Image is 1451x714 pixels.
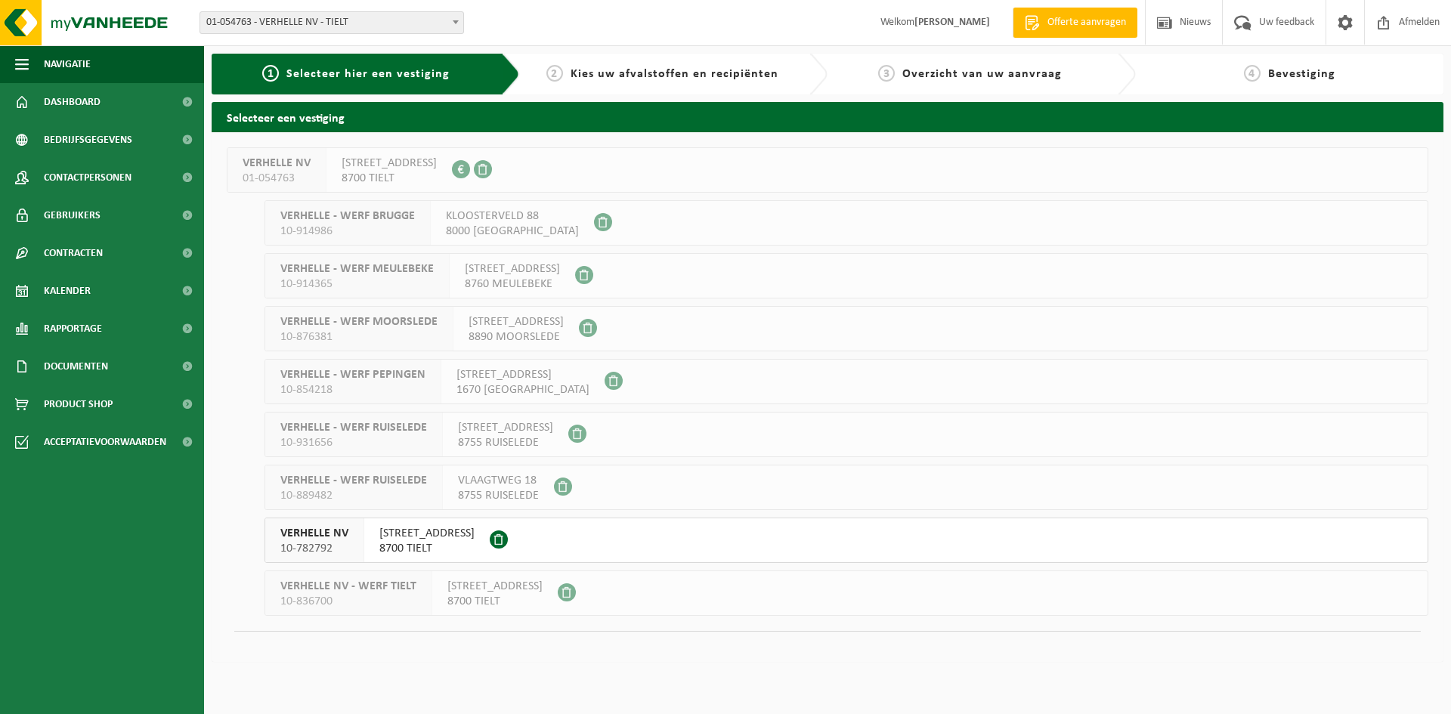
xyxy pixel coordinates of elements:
[571,68,778,80] span: Kies uw afvalstoffen en recipiënten
[280,314,438,329] span: VERHELLE - WERF MOORSLEDE
[465,261,560,277] span: [STREET_ADDRESS]
[44,159,131,196] span: Contactpersonen
[265,518,1428,563] button: VERHELLE NV 10-782792 [STREET_ADDRESS]8700 TIELT
[447,594,543,609] span: 8700 TIELT
[280,261,434,277] span: VERHELLE - WERF MEULEBEKE
[280,420,427,435] span: VERHELLE - WERF RUISELEDE
[465,277,560,292] span: 8760 MEULEBEKE
[456,382,589,397] span: 1670 [GEOGRAPHIC_DATA]
[446,224,579,239] span: 8000 [GEOGRAPHIC_DATA]
[200,11,464,34] span: 01-054763 - VERHELLE NV - TIELT
[243,171,311,186] span: 01-054763
[447,579,543,594] span: [STREET_ADDRESS]
[1044,15,1130,30] span: Offerte aanvragen
[44,196,101,234] span: Gebruikers
[200,12,463,33] span: 01-054763 - VERHELLE NV - TIELT
[280,435,427,450] span: 10-931656
[914,17,990,28] strong: [PERSON_NAME]
[469,329,564,345] span: 8890 MOORSLEDE
[446,209,579,224] span: KLOOSTERVELD 88
[262,65,279,82] span: 1
[280,594,416,609] span: 10-836700
[44,310,102,348] span: Rapportage
[44,423,166,461] span: Acceptatievoorwaarden
[280,367,425,382] span: VERHELLE - WERF PEPINGEN
[379,541,475,556] span: 8700 TIELT
[878,65,895,82] span: 3
[44,45,91,83] span: Navigatie
[280,526,348,541] span: VERHELLE NV
[280,209,415,224] span: VERHELLE - WERF BRUGGE
[342,171,437,186] span: 8700 TIELT
[342,156,437,171] span: [STREET_ADDRESS]
[458,473,539,488] span: VLAAGTWEG 18
[280,488,427,503] span: 10-889482
[280,579,416,594] span: VERHELLE NV - WERF TIELT
[280,277,434,292] span: 10-914365
[458,420,553,435] span: [STREET_ADDRESS]
[44,234,103,272] span: Contracten
[44,83,101,121] span: Dashboard
[469,314,564,329] span: [STREET_ADDRESS]
[44,121,132,159] span: Bedrijfsgegevens
[280,329,438,345] span: 10-876381
[44,272,91,310] span: Kalender
[286,68,450,80] span: Selecteer hier een vestiging
[243,156,311,171] span: VERHELLE NV
[379,526,475,541] span: [STREET_ADDRESS]
[280,382,425,397] span: 10-854218
[1013,8,1137,38] a: Offerte aanvragen
[1244,65,1261,82] span: 4
[44,385,113,423] span: Product Shop
[456,367,589,382] span: [STREET_ADDRESS]
[1268,68,1335,80] span: Bevestiging
[44,348,108,385] span: Documenten
[546,65,563,82] span: 2
[458,435,553,450] span: 8755 RUISELEDE
[902,68,1062,80] span: Overzicht van uw aanvraag
[212,102,1443,131] h2: Selecteer een vestiging
[280,541,348,556] span: 10-782792
[458,488,539,503] span: 8755 RUISELEDE
[280,224,415,239] span: 10-914986
[280,473,427,488] span: VERHELLE - WERF RUISELEDE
